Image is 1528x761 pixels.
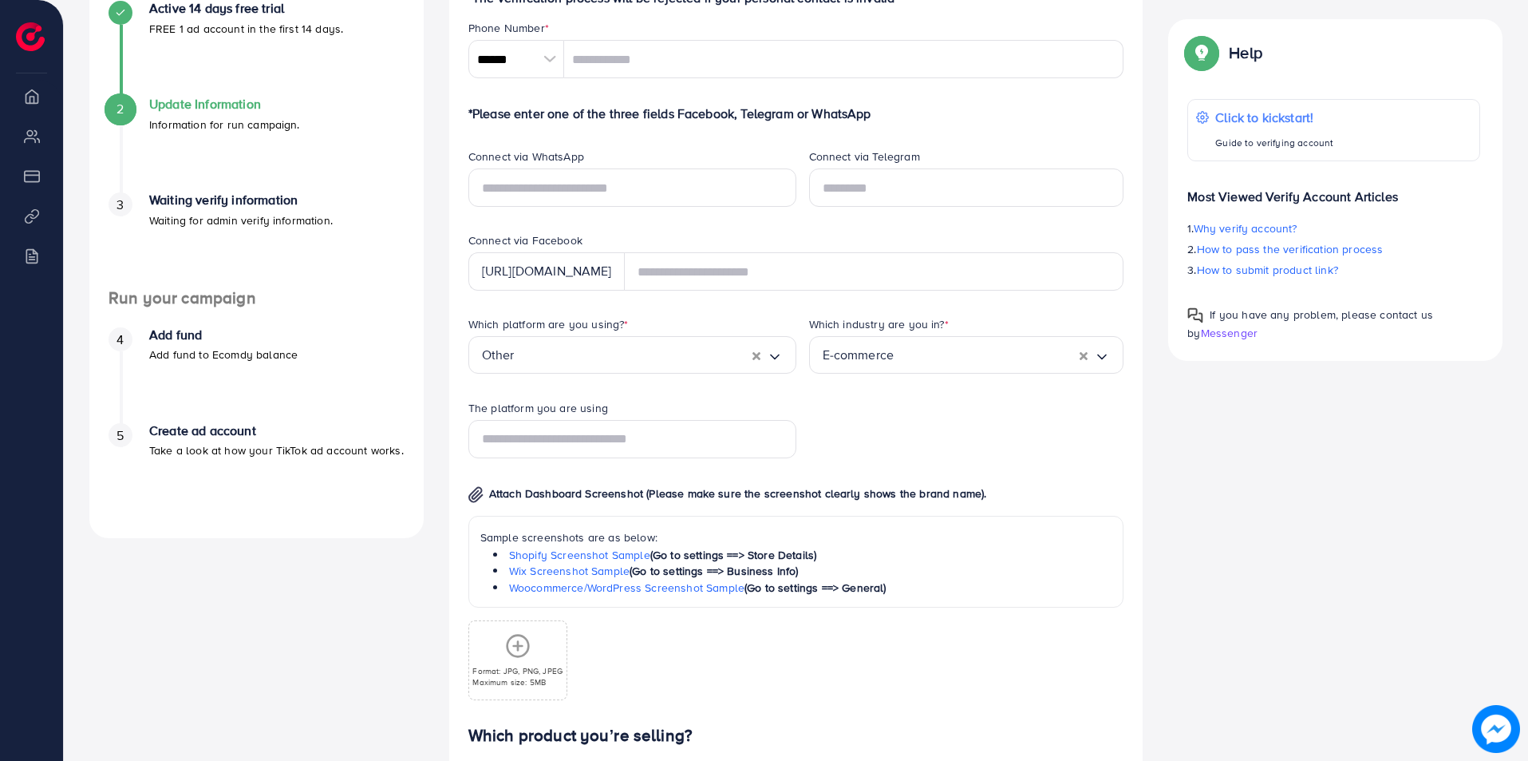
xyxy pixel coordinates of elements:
label: Phone Number [468,20,549,36]
div: [URL][DOMAIN_NAME] [468,252,625,291]
button: Clear Selected [752,346,760,364]
h4: Run your campaign [89,288,424,308]
h4: Active 14 days free trial [149,1,343,16]
li: Create ad account [89,423,424,519]
li: Waiting verify information [89,192,424,288]
input: Search for option [515,343,752,367]
label: The platform you are using [468,400,608,416]
span: E-commerce [823,343,894,367]
label: Connect via Facebook [468,232,582,248]
p: 2. [1187,240,1480,259]
p: Take a look at how your TikTok ad account works. [149,441,404,460]
p: Guide to verifying account [1215,133,1333,153]
p: Maximum size: 5MB [472,676,563,688]
p: Help [1229,43,1262,62]
span: How to pass the verification process [1197,241,1384,257]
span: (Go to settings ==> Business Info) [630,563,798,579]
img: image [1472,705,1520,753]
p: Waiting for admin verify information. [149,211,333,230]
span: If you have any problem, please contact us by [1187,307,1433,341]
div: Search for option [809,336,1124,374]
h4: Waiting verify information [149,192,333,208]
span: How to submit product link? [1197,262,1338,278]
img: Popup guide [1187,38,1216,67]
span: Why verify account? [1194,220,1297,236]
span: 4 [116,331,124,349]
span: (Go to settings ==> General) [744,580,886,596]
a: Woocommerce/WordPress Screenshot Sample [509,580,744,596]
p: Sample screenshots are as below: [480,528,1112,547]
p: *Please enter one of the three fields Facebook, Telegram or WhatsApp [468,104,1124,123]
span: 5 [116,426,124,445]
p: Most Viewed Verify Account Articles [1187,174,1480,206]
input: Search for option [894,343,1080,367]
p: 1. [1187,219,1480,238]
span: 2 [116,100,124,118]
p: Format: JPG, PNG, JPEG [472,665,563,676]
h4: Create ad account [149,423,404,438]
span: Attach Dashboard Screenshot (Please make sure the screenshot clearly shows the brand name). [489,486,987,501]
li: Active 14 days free trial [89,1,424,97]
span: (Go to settings ==> Store Details) [650,547,816,563]
h4: Which product you’re selling? [468,726,1124,746]
button: Clear Selected [1080,346,1088,364]
label: Which industry are you in? [809,316,949,332]
span: Messenger [1201,325,1258,341]
label: Which platform are you using? [468,316,629,332]
p: FREE 1 ad account in the first 14 days. [149,19,343,38]
p: Click to kickstart! [1215,108,1333,127]
span: 3 [116,196,124,214]
img: logo [16,22,45,51]
a: Wix Screenshot Sample [509,563,630,579]
span: Other [482,343,515,367]
img: img [468,486,484,503]
label: Connect via Telegram [809,149,920,164]
div: Search for option [468,336,796,374]
img: Popup guide [1187,307,1203,323]
h4: Update Information [149,97,300,112]
h4: Add fund [149,327,298,343]
li: Update Information [89,97,424,192]
p: Add fund to Ecomdy balance [149,345,298,364]
label: Connect via WhatsApp [468,149,584,164]
p: Information for run campaign. [149,115,300,134]
a: Shopify Screenshot Sample [509,547,650,563]
li: Add fund [89,327,424,423]
p: 3. [1187,260,1480,279]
